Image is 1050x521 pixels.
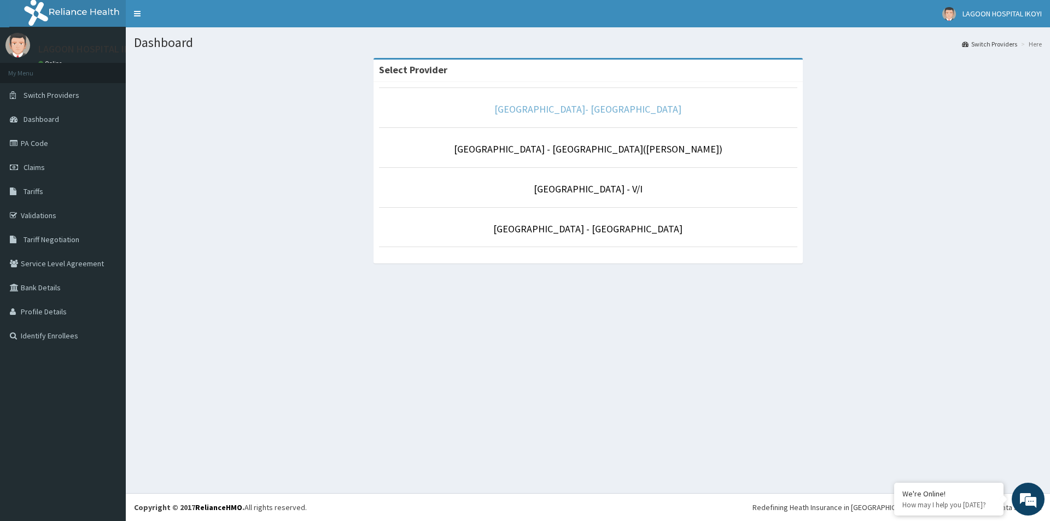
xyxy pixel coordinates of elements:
footer: All rights reserved. [126,493,1050,521]
span: Switch Providers [24,90,79,100]
div: Redefining Heath Insurance in [GEOGRAPHIC_DATA] using Telemedicine and Data Science! [752,502,1042,513]
span: LAGOON HOSPITAL IKOYI [962,9,1042,19]
p: How may I help you today? [902,500,995,510]
p: LAGOON HOSPITAL IKOYI [38,44,144,54]
span: Tariff Negotiation [24,235,79,244]
a: RelianceHMO [195,502,242,512]
div: We're Online! [902,489,995,499]
a: [GEOGRAPHIC_DATA] - [GEOGRAPHIC_DATA]([PERSON_NAME]) [454,143,722,155]
strong: Select Provider [379,63,447,76]
span: Tariffs [24,186,43,196]
span: Dashboard [24,114,59,124]
a: [GEOGRAPHIC_DATA] - [GEOGRAPHIC_DATA] [493,223,682,235]
strong: Copyright © 2017 . [134,502,244,512]
a: Online [38,60,65,67]
a: [GEOGRAPHIC_DATA]- [GEOGRAPHIC_DATA] [494,103,681,115]
a: [GEOGRAPHIC_DATA] - V/I [534,183,643,195]
img: User Image [5,33,30,57]
img: User Image [942,7,956,21]
span: Claims [24,162,45,172]
a: Switch Providers [962,39,1017,49]
h1: Dashboard [134,36,1042,50]
li: Here [1018,39,1042,49]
